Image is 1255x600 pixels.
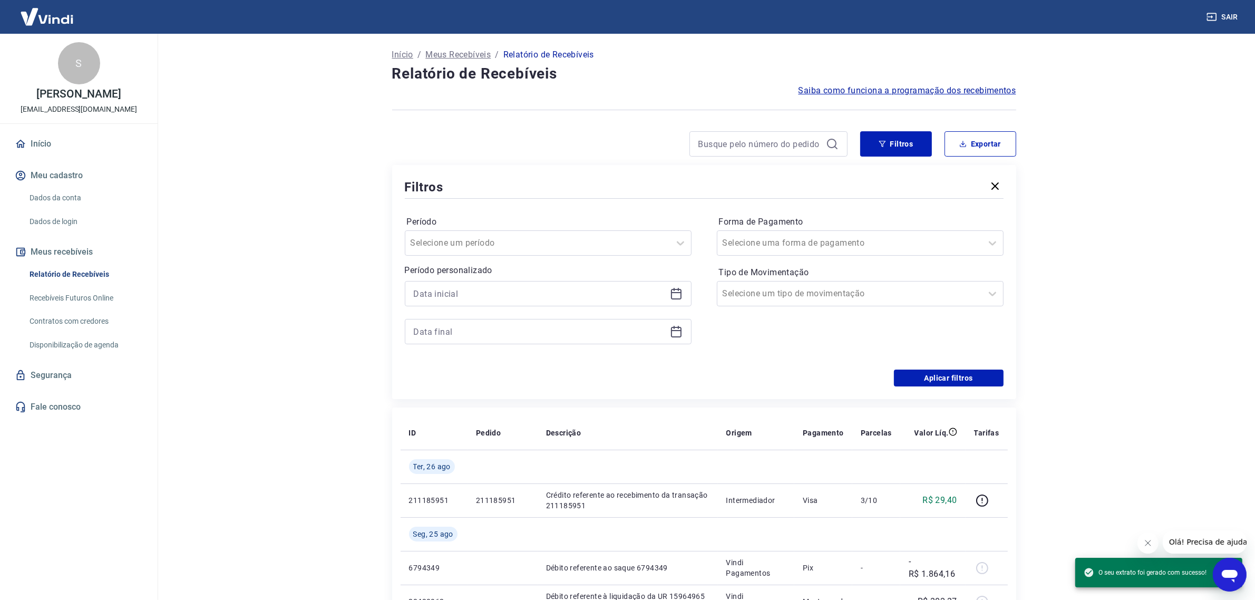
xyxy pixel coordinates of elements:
p: Tarifas [974,428,999,438]
a: Início [392,49,413,61]
span: Seg, 25 ago [413,529,453,539]
p: Vindi Pagamentos [726,557,786,578]
p: 3/10 [861,495,892,506]
p: Descrição [546,428,581,438]
a: Contratos com credores [25,311,145,332]
button: Meus recebíveis [13,240,145,264]
input: Busque pelo número do pedido [698,136,822,152]
p: Pagamento [803,428,844,438]
p: Valor Líq. [915,428,949,438]
a: Segurança [13,364,145,387]
span: Ter, 26 ago [413,461,451,472]
input: Data final [414,324,666,340]
p: Origem [726,428,752,438]
p: Pedido [476,428,501,438]
p: 211185951 [409,495,459,506]
iframe: Botão para abrir a janela de mensagens [1213,558,1247,592]
p: Relatório de Recebíveis [503,49,594,61]
label: Período [407,216,689,228]
iframe: Fechar mensagem [1137,533,1159,554]
input: Data inicial [414,286,666,302]
a: Recebíveis Futuros Online [25,287,145,309]
p: [EMAIL_ADDRESS][DOMAIN_NAME] [21,104,137,115]
a: Início [13,132,145,156]
p: 6794349 [409,563,459,573]
span: Olá! Precisa de ajuda? [6,7,89,16]
p: / [495,49,499,61]
img: Vindi [13,1,81,33]
p: R$ 29,40 [922,494,957,507]
button: Filtros [860,131,932,157]
p: - [861,563,892,573]
button: Sair [1204,7,1242,27]
button: Aplicar filtros [894,370,1004,386]
p: Crédito referente ao recebimento da transação 211185951 [546,490,709,511]
p: 211185951 [476,495,529,506]
p: [PERSON_NAME] [36,89,121,100]
iframe: Mensagem da empresa [1163,530,1247,554]
p: Parcelas [861,428,892,438]
p: Débito referente ao saque 6794349 [546,563,709,573]
div: S [58,42,100,84]
button: Exportar [945,131,1016,157]
p: / [417,49,421,61]
button: Meu cadastro [13,164,145,187]
p: Período personalizado [405,264,692,277]
label: Forma de Pagamento [719,216,1001,228]
h4: Relatório de Recebíveis [392,63,1016,84]
a: Fale conosco [13,395,145,419]
p: ID [409,428,416,438]
a: Relatório de Recebíveis [25,264,145,285]
p: Visa [803,495,844,506]
label: Tipo de Movimentação [719,266,1001,279]
p: Intermediador [726,495,786,506]
h5: Filtros [405,179,444,196]
span: O seu extrato foi gerado com sucesso! [1084,567,1207,578]
p: -R$ 1.864,16 [909,555,957,580]
a: Meus Recebíveis [425,49,491,61]
a: Dados da conta [25,187,145,209]
p: Pix [803,563,844,573]
a: Dados de login [25,211,145,233]
a: Saiba como funciona a programação dos recebimentos [799,84,1016,97]
a: Disponibilização de agenda [25,334,145,356]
